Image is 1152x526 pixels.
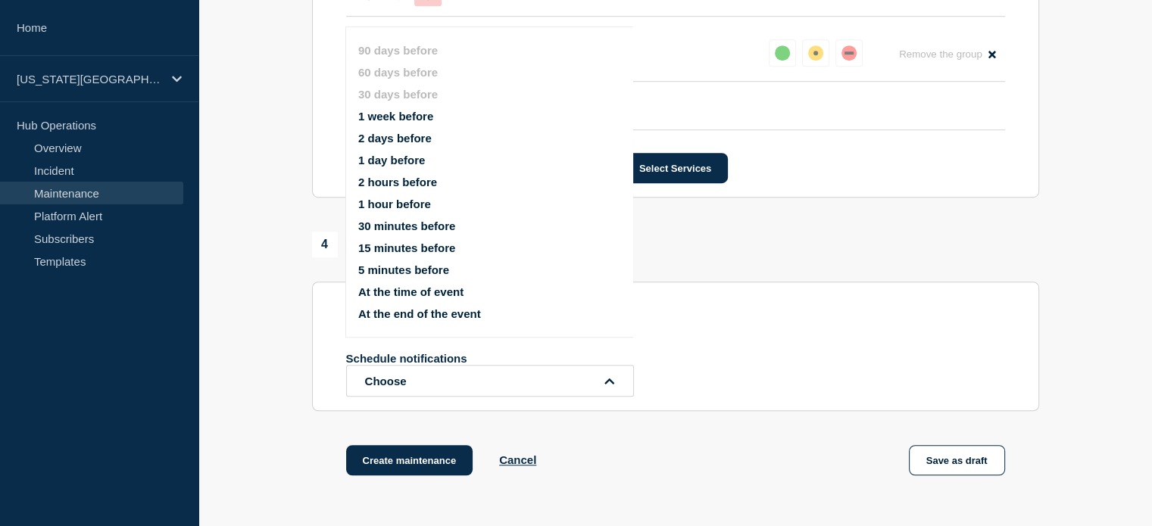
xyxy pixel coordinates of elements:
[835,39,863,67] button: down
[841,45,857,61] div: down
[358,219,455,232] button: 30 minutes before
[909,445,1005,475] button: Save as draft
[358,198,431,210] button: 1 hour before
[346,352,588,365] p: Schedule notifications
[312,232,428,257] div: Notifications
[358,132,432,145] button: 2 days before
[802,39,829,67] button: affected
[346,365,634,397] button: open dropdown
[358,176,437,188] button: 2 hours before
[358,66,438,79] button: 60 days before
[623,153,728,183] button: Select Services
[890,39,1005,69] button: Remove the group
[358,110,433,123] button: 1 week before
[769,39,796,67] button: up
[312,232,338,257] span: 4
[499,453,536,466] button: Cancel
[358,154,425,167] button: 1 day before
[346,445,473,475] button: Create maintenance
[358,263,449,276] button: 5 minutes before
[358,241,455,254] button: 15 minutes before
[358,285,464,298] button: At the time of event
[17,73,162,86] p: [US_STATE][GEOGRAPHIC_DATA]
[808,45,823,61] div: affected
[358,307,481,320] button: At the end of the event
[358,88,438,101] button: 30 days before
[358,44,438,57] button: 90 days before
[775,45,790,61] div: up
[899,48,982,60] span: Remove the group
